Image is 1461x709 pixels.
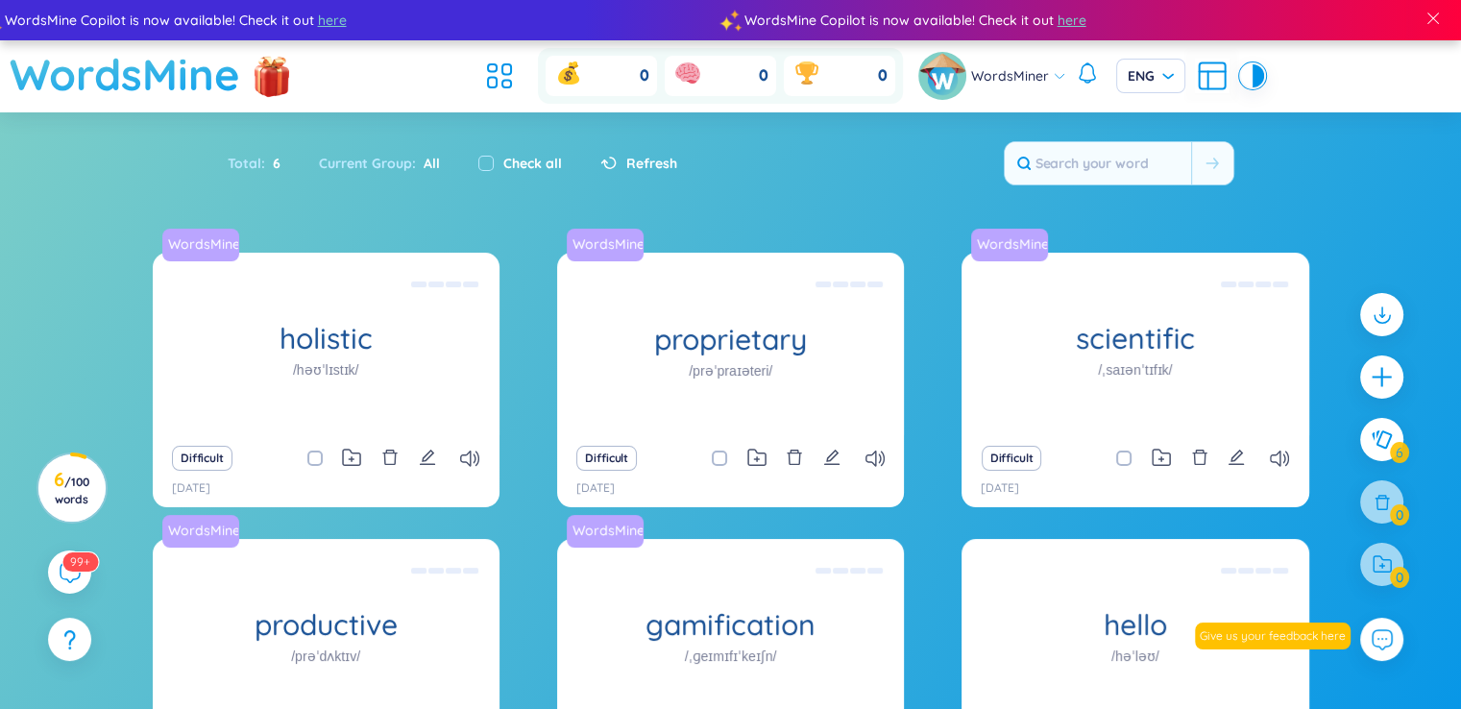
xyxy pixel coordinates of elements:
[1191,445,1208,472] button: delete
[265,153,280,174] span: 6
[10,40,240,109] a: WordsMine
[160,521,241,540] a: WordsMine
[565,234,645,254] a: WordsMine
[1111,646,1159,667] h1: /həˈləʊ/
[982,446,1042,471] button: Difficult
[253,46,291,104] img: flashSalesIcon.a7f4f837.png
[576,446,637,471] button: Difficult
[50,472,93,506] h3: 6
[981,479,1019,498] p: [DATE]
[823,449,840,466] span: edit
[962,608,1308,642] h1: hello
[567,515,651,548] a: WordsMine
[1128,66,1174,86] span: ENG
[55,475,89,506] span: / 100 words
[228,10,256,31] span: here
[172,446,232,471] button: Difficult
[160,234,241,254] a: WordsMine
[786,449,803,466] span: delete
[503,153,562,174] label: Check all
[153,322,499,355] h1: holistic
[759,65,768,86] span: 0
[419,445,436,472] button: edit
[162,515,247,548] a: WordsMine
[565,521,645,540] a: WordsMine
[228,143,300,183] div: Total :
[567,229,651,261] a: WordsMine
[381,445,399,472] button: delete
[918,52,971,100] a: avatar
[62,552,98,572] sup: 597
[626,153,677,174] span: Refresh
[291,646,360,667] h1: /prəˈdʌktɪv/
[878,65,888,86] span: 0
[293,359,359,380] h1: /həʊˈlɪstɪk/
[685,646,777,667] h1: /ˌɡeɪmɪfɪˈkeɪʃn/
[557,608,904,642] h1: gamification
[1191,449,1208,466] span: delete
[162,229,247,261] a: WordsMine
[962,322,1308,355] h1: scientific
[971,229,1056,261] a: WordsMine
[786,445,803,472] button: delete
[640,65,649,86] span: 0
[153,608,499,642] h1: productive
[918,52,966,100] img: avatar
[967,10,996,31] span: here
[1098,359,1172,380] h1: /ˌsaɪənˈtɪfɪk/
[557,322,904,355] h1: proprietary
[1228,449,1245,466] span: edit
[641,10,1380,31] div: WordsMine Copilot is now available! Check it out
[1005,142,1191,184] input: Search your word
[419,449,436,466] span: edit
[416,155,440,172] span: All
[971,65,1049,86] span: WordsMiner
[1370,365,1394,389] span: plus
[576,479,615,498] p: [DATE]
[823,445,840,472] button: edit
[1228,445,1245,472] button: edit
[381,449,399,466] span: delete
[689,359,772,380] h1: /prəˈpraɪəteri/
[300,143,459,183] div: Current Group :
[172,479,210,498] p: [DATE]
[969,234,1050,254] a: WordsMine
